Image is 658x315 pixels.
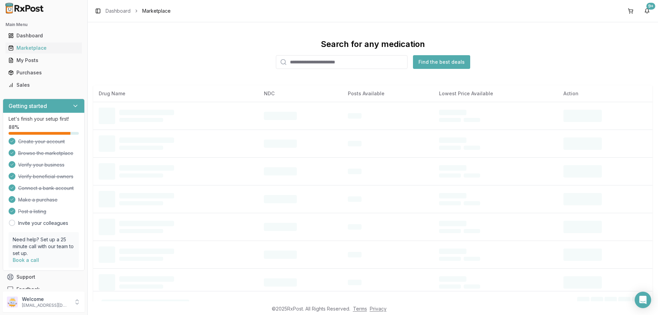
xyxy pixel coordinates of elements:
[9,102,47,110] h3: Getting started
[5,22,82,27] h2: Main Menu
[9,116,79,122] p: Let's finish your setup first!
[3,80,85,90] button: Sales
[434,85,558,102] th: Lowest Price Available
[3,3,47,14] img: RxPost Logo
[18,208,46,215] span: Post a listing
[635,292,651,308] div: Open Intercom Messenger
[3,43,85,53] button: Marketplace
[3,283,85,295] button: Feedback
[93,85,258,102] th: Drug Name
[353,306,367,312] a: Terms
[3,30,85,41] button: Dashboard
[8,69,79,76] div: Purchases
[321,39,425,50] div: Search for any medication
[5,29,82,42] a: Dashboard
[413,55,470,69] button: Find the best deals
[16,286,40,293] span: Feedback
[3,271,85,283] button: Support
[13,257,39,263] a: Book a call
[5,66,82,79] a: Purchases
[5,42,82,54] a: Marketplace
[5,54,82,66] a: My Posts
[18,196,58,203] span: Make a purchase
[18,138,65,145] span: Create your account
[22,296,70,303] p: Welcome
[8,82,79,88] div: Sales
[18,173,73,180] span: Verify beneficial owners
[558,85,653,102] th: Action
[7,296,18,307] img: User avatar
[342,85,434,102] th: Posts Available
[142,8,171,14] span: Marketplace
[8,57,79,64] div: My Posts
[5,79,82,91] a: Sales
[106,8,171,14] nav: breadcrumb
[106,8,131,14] a: Dashboard
[642,5,653,16] button: 9+
[22,303,70,308] p: [EMAIL_ADDRESS][DOMAIN_NAME]
[8,32,79,39] div: Dashboard
[646,3,655,10] div: 9+
[3,55,85,66] button: My Posts
[18,185,74,192] span: Connect a bank account
[370,306,387,312] a: Privacy
[9,124,19,131] span: 88 %
[18,150,73,157] span: Browse the marketplace
[18,161,64,168] span: Verify your business
[8,45,79,51] div: Marketplace
[13,236,75,257] p: Need help? Set up a 25 minute call with our team to set up.
[3,67,85,78] button: Purchases
[18,220,68,227] a: Invite your colleagues
[258,85,342,102] th: NDC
